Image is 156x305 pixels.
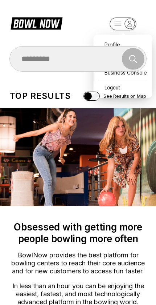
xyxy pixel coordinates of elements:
input: See Results on Map [83,92,100,101]
span: See Results on Map [103,93,146,99]
p: BowlNow provides the best platform for bowling centers to reach their core audience and for new c... [6,251,150,275]
div: Top results [10,91,71,101]
a: Profile [97,38,149,51]
h3: Obsessed with getting more people bowling more often [6,221,150,244]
